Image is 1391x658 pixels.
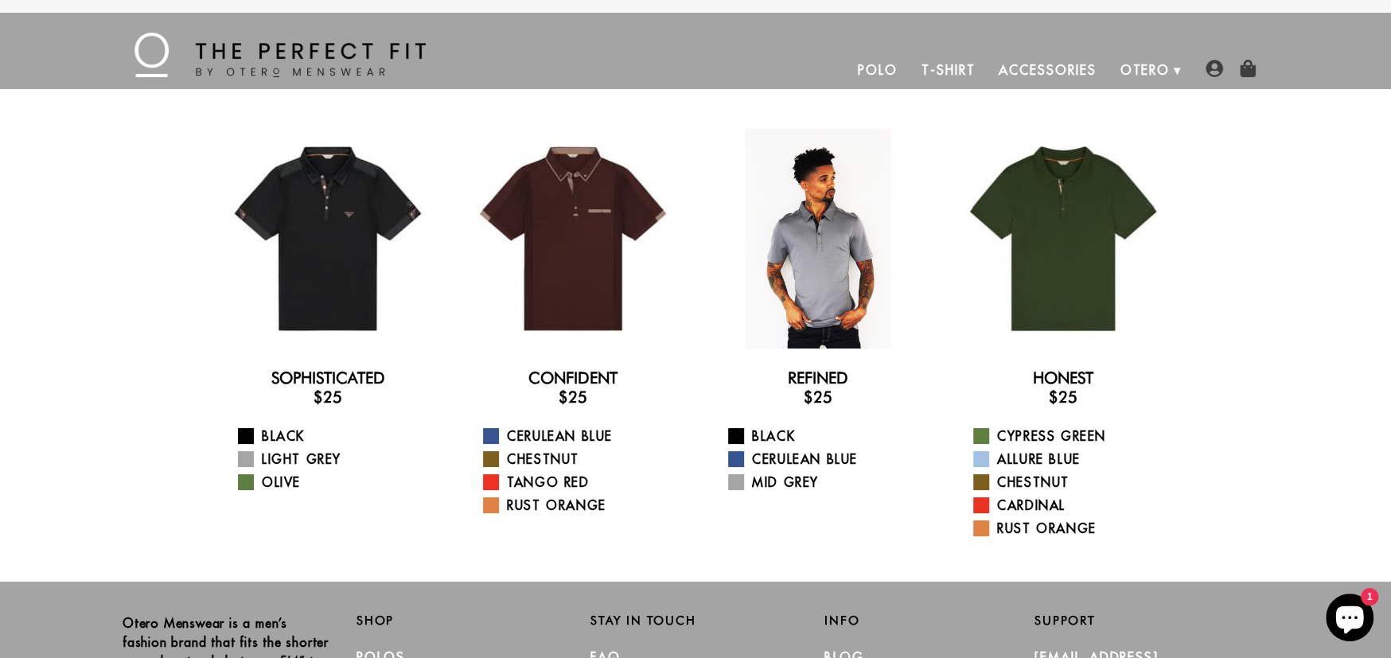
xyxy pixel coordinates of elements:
a: Rust Orange [483,496,683,515]
a: Cypress Green [973,426,1173,446]
img: The Perfect Fit - by Otero Menswear - Logo [134,33,426,77]
h3: $25 [463,387,683,407]
h2: Stay in Touch [590,613,801,628]
a: Allure Blue [973,450,1173,469]
a: Tango Red [483,473,683,492]
a: Cerulean Blue [483,426,683,446]
a: Refined [788,368,848,387]
a: Rust Orange [973,519,1173,538]
a: Black [238,426,438,446]
a: Otero [1108,51,1182,89]
a: Confident [528,368,618,387]
a: Mid Grey [728,473,928,492]
img: user-account-icon.png [1206,60,1223,77]
h2: Support [1034,613,1268,628]
a: Sophisticated [271,368,385,387]
a: T-Shirt [910,51,987,89]
h3: $25 [708,387,928,407]
inbox-online-store-chat: Shopify online store chat [1321,594,1378,645]
a: Light Grey [238,450,438,469]
a: Cerulean Blue [728,450,928,469]
a: Cardinal [973,496,1173,515]
a: Accessories [987,51,1108,89]
a: Honest [1033,368,1093,387]
h2: Info [824,613,1034,628]
a: Chestnut [973,473,1173,492]
a: Olive [238,473,438,492]
img: shopping-bag-icon.png [1239,60,1257,77]
a: Chestnut [483,450,683,469]
a: Polo [846,51,910,89]
h2: Shop [357,613,567,628]
h3: $25 [218,387,438,407]
a: Black [728,426,928,446]
h3: $25 [953,387,1173,407]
